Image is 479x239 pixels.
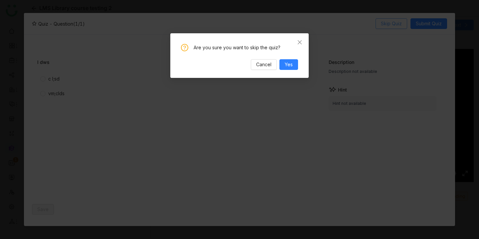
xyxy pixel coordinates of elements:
button: Yes [279,59,298,70]
span: Yes [285,61,293,68]
button: Close [291,33,309,51]
div: Are you sure you want to skip the quiz? [194,44,298,51]
span: Cancel [256,61,271,68]
button: Cancel [251,59,277,70]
